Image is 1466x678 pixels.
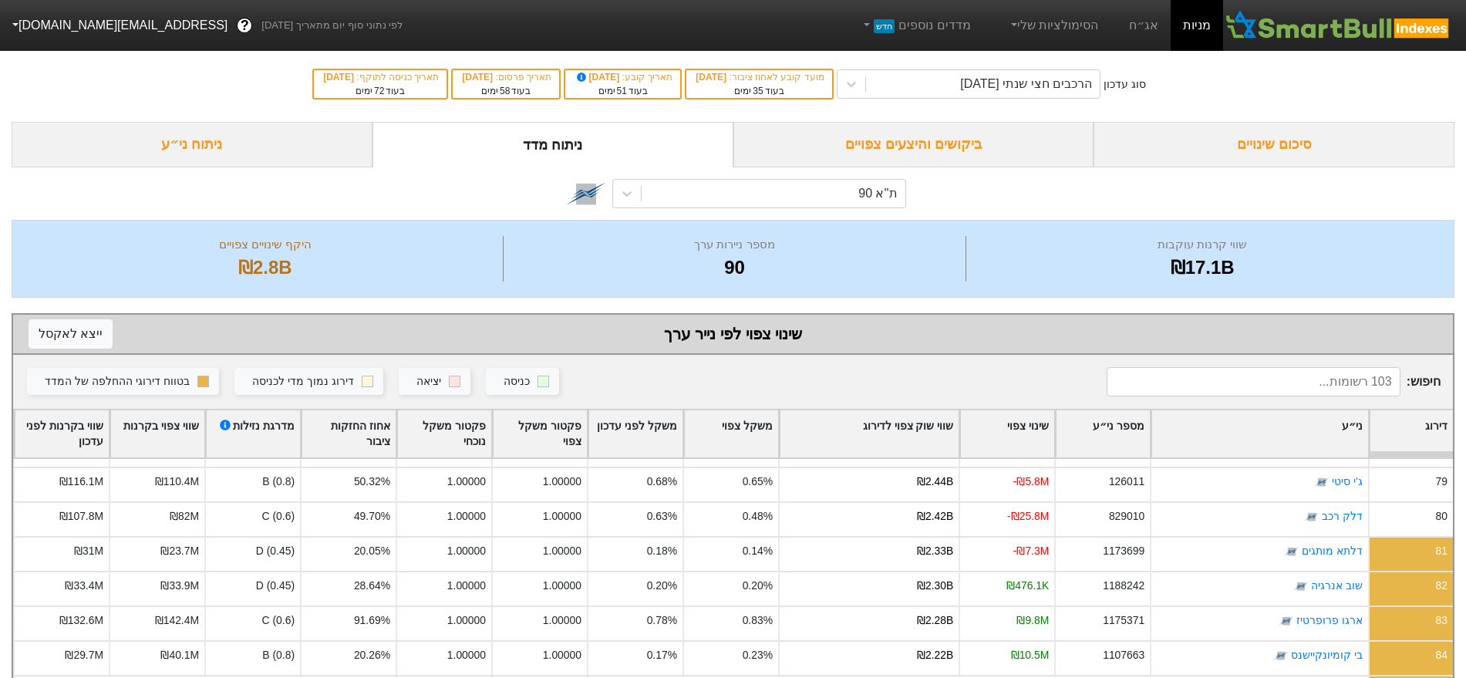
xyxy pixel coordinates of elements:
[917,474,953,490] div: ₪2.44B
[575,72,622,83] span: [DATE]
[460,70,551,84] div: תאריך פרסום :
[743,612,773,629] div: 0.83%
[573,84,672,98] div: בעוד ימים
[647,578,677,594] div: 0.20%
[261,18,403,33] span: לפי נתוני סוף יום מתאריך [DATE]
[647,647,677,663] div: 0.17%
[573,70,672,84] div: תאריך קובע :
[854,10,977,41] a: מדדים נוספיםחדש
[543,543,581,559] div: 1.00000
[1103,543,1144,559] div: 1173699
[960,75,1092,93] div: הרכבים חצי שנתי [DATE]
[694,70,824,84] div: מועד קובע לאחוז ציבור :
[1002,10,1105,41] a: הסימולציות שלי
[354,647,390,663] div: 20.26%
[59,474,103,490] div: ₪116.1M
[743,543,773,559] div: 0.14%
[65,578,103,594] div: ₪33.4M
[696,72,729,83] span: [DATE]
[1291,649,1363,662] a: בי קומיונקיישנס
[507,236,962,254] div: מספר ניירות ערך
[960,410,1054,458] div: Toggle SortBy
[1223,10,1454,41] img: SmartBull
[566,174,606,214] img: tase link
[1103,578,1144,594] div: 1188242
[32,254,499,282] div: ₪2.8B
[374,86,384,96] span: 72
[302,410,396,458] div: Toggle SortBy
[59,508,103,525] div: ₪107.8M
[160,543,199,559] div: ₪23.7M
[1151,410,1367,458] div: Toggle SortBy
[1103,647,1144,663] div: 1107663
[15,410,109,458] div: Toggle SortBy
[743,508,773,525] div: 0.48%
[204,501,300,536] div: C (0.6)
[647,474,677,490] div: 0.68%
[447,474,486,490] div: 1.00000
[1322,511,1363,523] a: דלק רכב
[204,536,300,571] div: D (0.45)
[1006,578,1049,594] div: ₪476.1K
[1436,612,1447,629] div: 83
[252,373,354,390] div: דירוג נמוך מדי לכניסה
[354,578,390,594] div: 28.64%
[460,84,551,98] div: בעוד ימים
[694,84,824,98] div: בעוד ימים
[500,86,510,96] span: 58
[45,373,190,390] div: בטווח דירוגי ההחלפה של המדד
[354,612,390,629] div: 91.69%
[29,319,113,349] button: ייצא לאקסל
[1332,476,1363,488] a: ג'י סיטי
[858,184,897,203] div: ת''א 90
[588,410,682,458] div: Toggle SortBy
[1094,122,1454,167] div: סיכום שינויים
[486,368,559,396] button: כניסה
[917,543,953,559] div: ₪2.33B
[1436,578,1447,594] div: 82
[647,508,677,525] div: 0.63%
[1311,580,1363,592] a: שוב אנרגיה
[32,236,499,254] div: היקף שינויים צפויים
[1436,647,1447,663] div: 84
[507,254,962,282] div: 90
[504,373,530,390] div: כניסה
[970,254,1434,282] div: ₪17.1B
[322,84,439,98] div: בעוד ימים
[1107,367,1400,396] input: 103 רשומות...
[217,418,295,450] div: מדרגת נזילות
[462,72,495,83] span: [DATE]
[241,15,249,36] span: ?
[59,612,103,629] div: ₪132.6M
[1279,614,1294,629] img: tase link
[1436,474,1447,490] div: 79
[29,322,1437,346] div: שינוי צפוי לפי נייר ערך
[397,410,491,458] div: Toggle SortBy
[743,578,773,594] div: 0.20%
[160,578,199,594] div: ₪33.9M
[170,508,199,525] div: ₪82M
[543,508,581,525] div: 1.00000
[354,508,390,525] div: 49.70%
[743,647,773,663] div: 0.23%
[1011,647,1050,663] div: ₪10.5M
[1370,410,1453,458] div: Toggle SortBy
[780,410,959,458] div: Toggle SortBy
[206,410,300,458] div: Toggle SortBy
[543,612,581,629] div: 1.00000
[204,605,300,640] div: C (0.6)
[27,368,219,396] button: בטווח דירוגי ההחלפה של המדד
[1104,76,1146,93] div: סוג עדכון
[416,373,441,390] div: יציאה
[65,647,103,663] div: ₪29.7M
[543,578,581,594] div: 1.00000
[447,612,486,629] div: 1.00000
[1296,615,1363,627] a: ארגו פרופרטיז
[1007,508,1049,525] div: -₪25.8M
[399,368,470,396] button: יציאה
[647,543,677,559] div: 0.18%
[12,122,372,167] div: ניתוח ני״ע
[74,543,103,559] div: ₪31M
[1107,367,1441,396] span: חיפוש :
[447,578,486,594] div: 1.00000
